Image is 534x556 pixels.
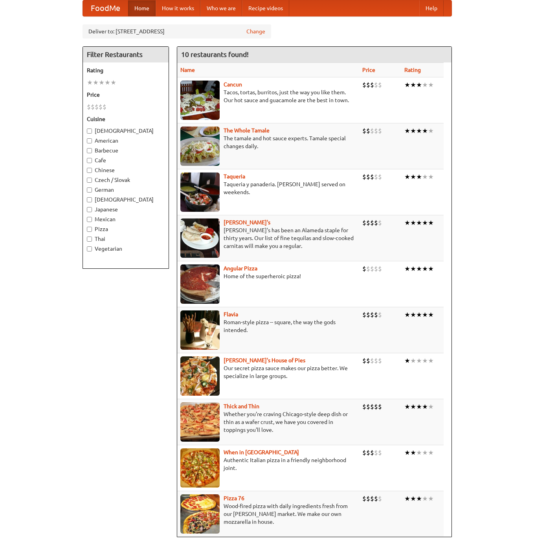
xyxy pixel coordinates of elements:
li: $ [366,218,370,227]
li: ★ [410,402,416,411]
li: $ [362,356,366,365]
p: Tacos, tortas, burritos, just the way you like them. Our hot sauce and guacamole are the best in ... [180,88,356,104]
img: wheninrome.jpg [180,448,220,488]
li: $ [378,310,382,319]
a: How it works [156,0,200,16]
p: Whether you're craving Chicago-style deep dish or thin as a wafer crust, we have you covered in t... [180,410,356,434]
label: Cafe [87,156,165,164]
li: $ [370,264,374,273]
a: Thick and Thin [224,403,259,409]
li: ★ [428,310,434,319]
li: $ [362,264,366,273]
li: ★ [404,494,410,503]
li: ★ [404,402,410,411]
li: $ [378,127,382,135]
img: pizza76.jpg [180,494,220,534]
p: Our secret pizza sauce makes our pizza better. We specialize in large groups. [180,364,356,380]
li: ★ [416,172,422,181]
label: American [87,137,165,145]
li: $ [378,402,382,411]
li: $ [370,218,374,227]
a: The Whole Tamale [224,127,270,134]
li: ★ [416,81,422,89]
li: $ [374,448,378,457]
li: ★ [428,218,434,227]
input: Czech / Slovak [87,178,92,183]
li: $ [366,356,370,365]
li: $ [378,448,382,457]
li: ★ [428,448,434,457]
b: Cancun [224,81,242,88]
li: ★ [416,218,422,227]
li: $ [370,402,374,411]
li: ★ [105,78,110,87]
li: $ [366,310,370,319]
li: $ [374,81,378,89]
img: thick.jpg [180,402,220,442]
li: $ [362,127,366,135]
li: ★ [416,310,422,319]
a: Name [180,67,195,73]
input: Chinese [87,168,92,173]
li: ★ [404,172,410,181]
input: Barbecue [87,148,92,153]
li: $ [374,264,378,273]
a: Rating [404,67,421,73]
li: ★ [422,218,428,227]
a: Recipe videos [242,0,289,16]
li: ★ [422,402,428,411]
div: Deliver to: [STREET_ADDRESS] [83,24,271,39]
li: ★ [428,81,434,89]
h5: Rating [87,66,165,74]
a: FoodMe [83,0,128,16]
a: Flavia [224,311,238,317]
li: ★ [99,78,105,87]
a: [PERSON_NAME]'s House of Pies [224,357,305,363]
a: [PERSON_NAME]'s [224,219,270,226]
input: American [87,138,92,143]
li: $ [374,172,378,181]
li: ★ [422,81,428,89]
li: ★ [422,356,428,365]
li: ★ [87,78,93,87]
li: ★ [422,172,428,181]
input: Mexican [87,217,92,222]
input: Pizza [87,227,92,232]
li: $ [362,218,366,227]
ng-pluralize: 10 restaurants found! [181,51,249,58]
li: $ [99,103,103,111]
li: $ [366,448,370,457]
li: ★ [404,127,410,135]
img: wholetamale.jpg [180,127,220,166]
label: Czech / Slovak [87,176,165,184]
li: $ [366,264,370,273]
h5: Price [87,91,165,99]
li: ★ [410,172,416,181]
label: German [87,186,165,194]
input: [DEMOGRAPHIC_DATA] [87,128,92,134]
a: Help [419,0,444,16]
input: Japanese [87,207,92,212]
li: $ [362,172,366,181]
li: ★ [410,448,416,457]
li: $ [378,172,382,181]
li: $ [362,310,366,319]
li: $ [374,356,378,365]
label: [DEMOGRAPHIC_DATA] [87,196,165,204]
input: [DEMOGRAPHIC_DATA] [87,197,92,202]
label: Barbecue [87,147,165,154]
img: taqueria.jpg [180,172,220,212]
img: pedros.jpg [180,218,220,258]
li: ★ [404,264,410,273]
li: $ [370,494,374,503]
li: ★ [404,448,410,457]
label: Vegetarian [87,245,165,253]
h4: Filter Restaurants [83,47,169,62]
a: Pizza 76 [224,495,244,501]
li: ★ [416,264,422,273]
